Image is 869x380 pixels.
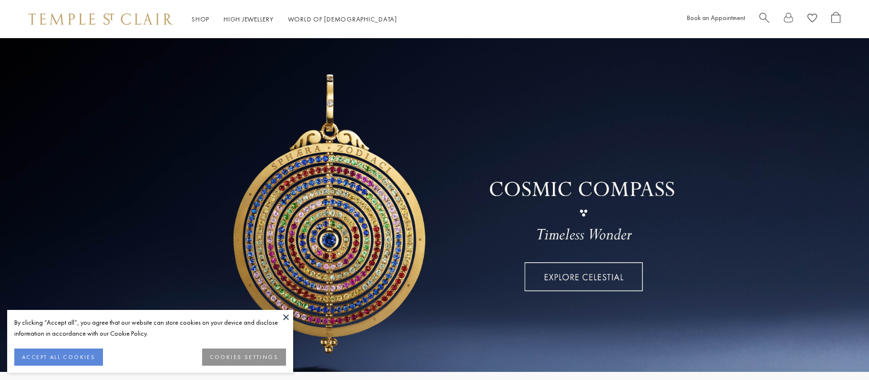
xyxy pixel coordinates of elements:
button: COOKIES SETTINGS [202,349,286,366]
a: World of [DEMOGRAPHIC_DATA]World of [DEMOGRAPHIC_DATA] [288,15,397,23]
div: By clicking “Accept all”, you agree that our website can store cookies on your device and disclos... [14,317,286,339]
a: Open Shopping Bag [831,12,840,27]
a: View Wishlist [808,12,817,27]
a: Book an Appointment [687,13,745,22]
nav: Main navigation [192,13,397,25]
a: ShopShop [192,15,209,23]
img: Temple St. Clair [29,13,173,25]
a: Search [759,12,769,27]
button: ACCEPT ALL COOKIES [14,349,103,366]
a: High JewelleryHigh Jewellery [224,15,274,23]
